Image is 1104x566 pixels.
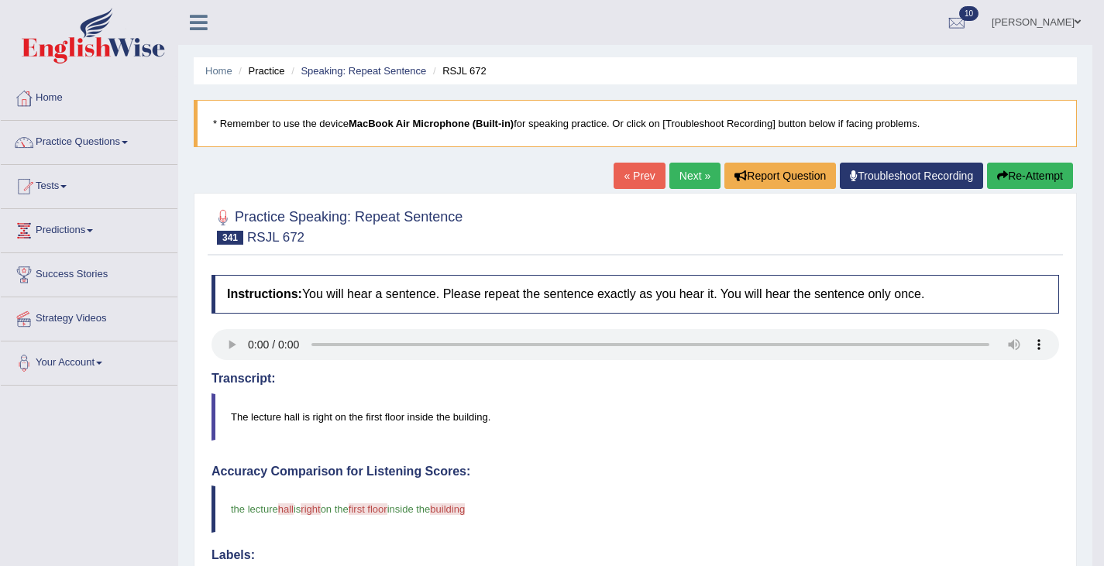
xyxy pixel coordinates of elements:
a: Speaking: Repeat Sentence [301,65,426,77]
h4: Labels: [212,548,1059,562]
a: Tests [1,165,177,204]
li: RSJL 672 [429,63,487,78]
span: the lecture [231,503,278,515]
b: Instructions: [227,287,302,300]
span: 341 [217,231,243,245]
button: Report Question [724,163,836,189]
a: Strategy Videos [1,297,177,336]
a: Troubleshoot Recording [840,163,983,189]
blockquote: * Remember to use the device for speaking practice. Or click on [Troubleshoot Recording] button b... [194,100,1077,147]
span: is [294,503,301,515]
blockquote: The lecture hall is right on the first floor inside the building. [212,393,1059,441]
span: inside the [387,503,431,515]
span: first floor [349,503,387,515]
a: Home [205,65,232,77]
b: MacBook Air Microphone (Built-in) [349,118,514,129]
span: right [301,503,320,515]
a: « Prev [614,163,665,189]
span: hall [278,503,294,515]
a: Predictions [1,209,177,248]
a: Success Stories [1,253,177,292]
h4: Transcript: [212,372,1059,386]
a: Practice Questions [1,121,177,160]
span: building [430,503,465,515]
h2: Practice Speaking: Repeat Sentence [212,206,463,245]
h4: You will hear a sentence. Please repeat the sentence exactly as you hear it. You will hear the se... [212,275,1059,314]
a: Next » [669,163,721,189]
a: Your Account [1,341,177,380]
small: RSJL 672 [247,230,304,245]
span: on the [321,503,349,515]
button: Re-Attempt [987,163,1073,189]
h4: Accuracy Comparison for Listening Scores: [212,465,1059,479]
li: Practice [235,63,284,78]
a: Home [1,77,177,115]
span: 10 [959,6,978,21]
